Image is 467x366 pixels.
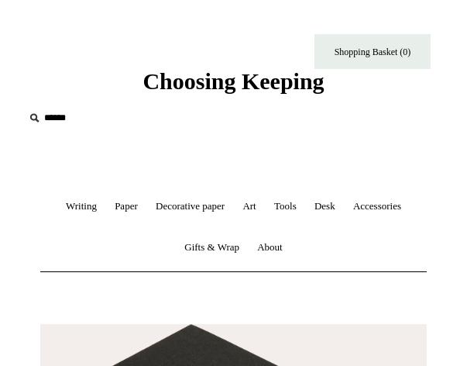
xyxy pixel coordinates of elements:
[143,81,324,91] a: Choosing Keeping
[314,34,431,69] a: Shopping Basket (0)
[143,68,324,94] span: Choosing Keeping
[177,227,247,268] a: Gifts & Wrap
[107,186,146,227] a: Paper
[235,186,263,227] a: Art
[249,227,290,268] a: About
[148,186,232,227] a: Decorative paper
[58,186,105,227] a: Writing
[266,186,304,227] a: Tools
[307,186,343,227] a: Desk
[345,186,409,227] a: Accessories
